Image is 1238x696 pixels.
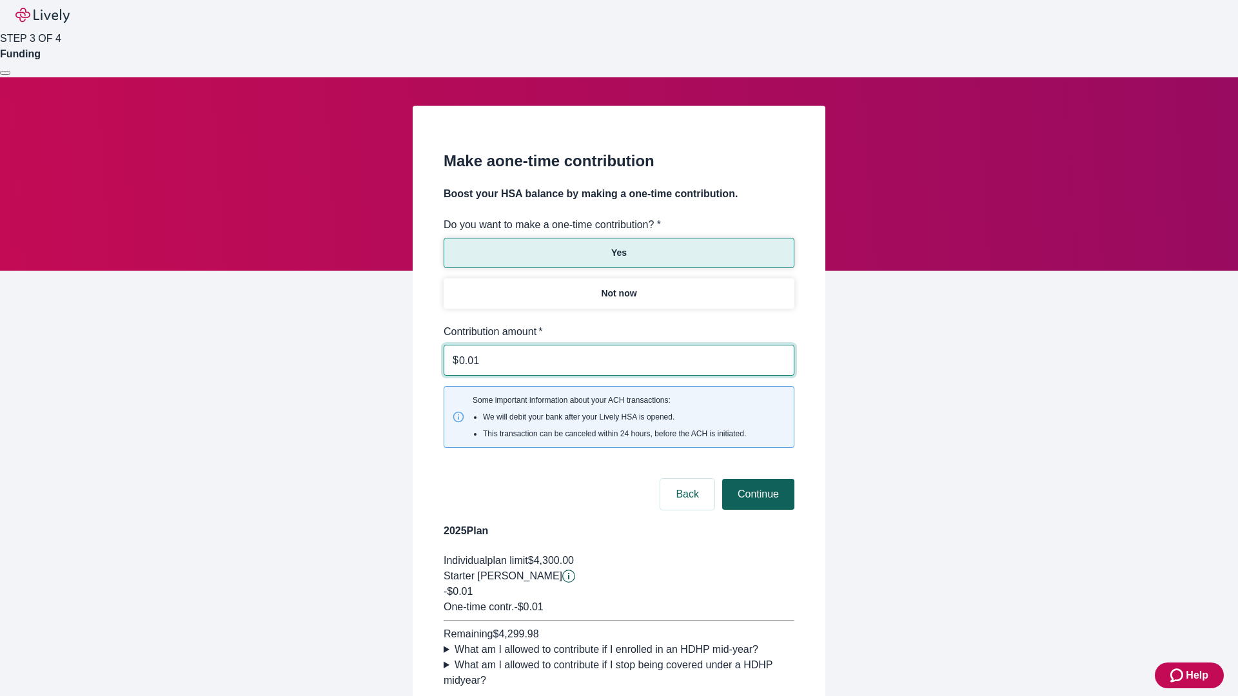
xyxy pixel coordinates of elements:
span: $4,300.00 [528,555,574,566]
button: Zendesk support iconHelp [1155,662,1224,688]
label: Do you want to make a one-time contribution? * [444,217,661,233]
span: $4,299.98 [493,628,538,639]
span: Remaining [444,628,493,639]
svg: Zendesk support icon [1170,668,1186,683]
h4: 2025 Plan [444,523,794,539]
summary: What am I allowed to contribute if I enrolled in an HDHP mid-year? [444,642,794,657]
span: One-time contr. [444,601,514,612]
p: Yes [611,246,627,260]
button: Yes [444,238,794,268]
summary: What am I allowed to contribute if I stop being covered under a HDHP midyear? [444,657,794,688]
span: - $0.01 [514,601,543,612]
li: We will debit your bank after your Lively HSA is opened. [483,411,746,423]
span: Starter [PERSON_NAME] [444,570,562,581]
li: This transaction can be canceled within 24 hours, before the ACH is initiated. [483,428,746,440]
p: Not now [601,287,636,300]
h2: Make a one-time contribution [444,150,794,173]
button: Not now [444,278,794,309]
span: Help [1186,668,1208,683]
span: Some important information about your ACH transactions: [473,394,746,440]
input: $0.00 [459,347,794,373]
p: $ [453,353,458,368]
h4: Boost your HSA balance by making a one-time contribution. [444,186,794,202]
img: Lively [15,8,70,23]
span: -$0.01 [444,586,473,597]
label: Contribution amount [444,324,543,340]
svg: Starter penny details [562,570,575,583]
button: Continue [722,479,794,510]
button: Lively will contribute $0.01 to establish your account [562,570,575,583]
span: Individual plan limit [444,555,528,566]
button: Back [660,479,714,510]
